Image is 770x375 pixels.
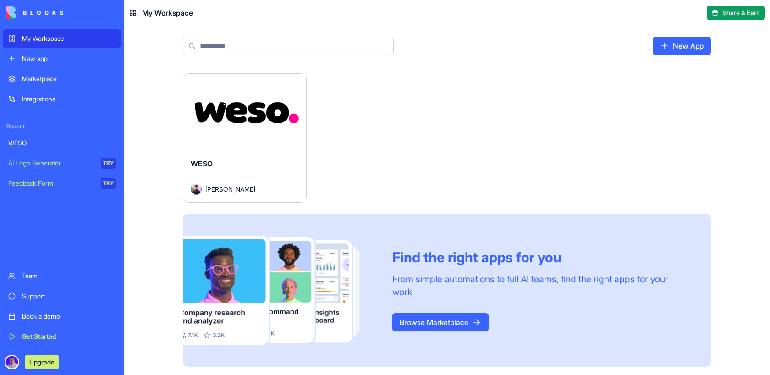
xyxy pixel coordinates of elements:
a: Marketplace [3,70,121,88]
div: Marketplace [22,74,115,83]
span: Share & Earn [722,8,760,17]
span: [PERSON_NAME] [205,184,255,194]
button: Upgrade [25,355,59,369]
img: logo [6,6,63,19]
a: WESOAvatar[PERSON_NAME] [183,73,307,203]
a: New app [3,50,121,68]
div: Find the right apps for you [392,249,689,265]
span: WESO [191,159,213,168]
div: Book a demo [22,312,115,321]
a: AI Logo GeneratorTRY [3,154,121,172]
div: Team [22,271,115,281]
div: Get Started [22,332,115,341]
img: Avatar [191,184,202,195]
button: Share & Earn [707,6,764,20]
a: Team [3,267,121,285]
div: My Workspace [22,34,115,43]
a: Integrations [3,90,121,108]
div: New app [22,54,115,63]
div: WESO [8,138,115,148]
a: Upgrade [25,357,59,366]
a: Feedback FormTRY [3,174,121,193]
a: Support [3,287,121,305]
a: My Workspace [3,29,121,48]
a: Browse Marketplace [392,313,489,331]
div: TRY [101,178,115,189]
div: Feedback Form [8,179,94,188]
img: Frame_181_egmpey.png [183,236,378,345]
div: TRY [101,158,115,169]
a: Get Started [3,327,121,346]
a: WESO [3,134,121,152]
a: Book a demo [3,307,121,325]
span: Recent [3,123,121,130]
img: IMG_0551_vqnkfw.jpg [5,355,19,369]
div: AI Logo Generator [8,159,94,168]
a: New App [653,37,711,55]
div: Support [22,292,115,301]
span: My Workspace [142,7,193,18]
div: From simple automations to full AI teams, find the right apps for your work [392,273,689,298]
div: Integrations [22,94,115,104]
